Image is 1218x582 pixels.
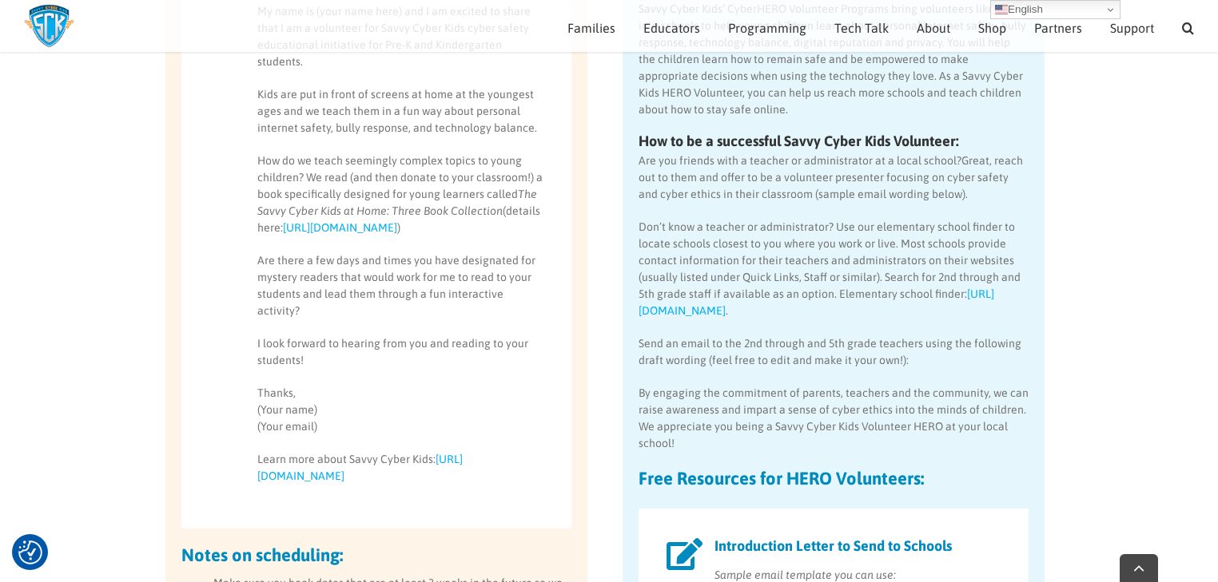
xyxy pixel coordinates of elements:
span: Families [567,22,615,34]
span: About [917,22,950,34]
span: Educators [643,22,700,34]
p: Don’t know a teacher or administrator? Use our elementary school finder to locate schools closest... [639,219,1029,319]
p: Are there a few days and times you have designated for mystery readers that would work for me to ... [257,252,543,319]
span: Are you friends with a teacher or administrator at a local school? [639,154,961,167]
strong: Free Resources for HERO Volunteers: [639,468,924,489]
button: Consent Preferences [18,540,42,564]
p: Kids are put in front of screens at home at the youngest ages and we teach them in a fun way abou... [257,86,543,137]
span: Shop [978,22,1006,34]
span: Support [1110,22,1154,34]
span: Partners [1034,22,1082,34]
a: [URL][DOMAIN_NAME] [283,221,397,234]
p: By engaging the commitment of parents, teachers and the community, we can raise awareness and imp... [639,385,1029,452]
p: Thanks, (Your name) (Your email) [257,385,543,435]
a: [URL][DOMAIN_NAME] [639,287,994,317]
span: Programming [728,22,806,34]
p: Send an email to the 2nd through and 5th grade teachers using the following draft wording (feel f... [639,335,1029,369]
img: Revisit consent button [18,540,42,564]
img: en [995,3,1008,16]
p: Learn more about Savvy Cyber Kids: [257,451,543,485]
p: I look forward to hearing from you and reading to your students! [257,335,543,369]
img: Savvy Cyber Kids Logo [24,4,74,48]
h2: Introduction Letter to Send to Schools [667,536,952,555]
p: How do we teach seemingly complex topics to young children? We read (and then donate to your clas... [257,152,543,236]
h4: How to be a successful Savvy Cyber Kids Volunteer: [639,134,1029,148]
a: [URL][DOMAIN_NAME] [257,453,463,482]
p: Great, reach out to them and offer to be a volunteer presenter focusing on cyber safety and cyber... [639,152,1029,203]
em: The Savvy Cyber Kids at Home: Three Book Collection [257,188,537,217]
p: Savvy Cyber Kids’ CyberHERO Volunteer Programs bring volunteers like you into schools to help you... [639,1,1029,118]
span: Tech Talk [834,22,889,34]
em: Sample email template you can use: [714,568,896,581]
strong: Notes on scheduling: [181,544,343,565]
